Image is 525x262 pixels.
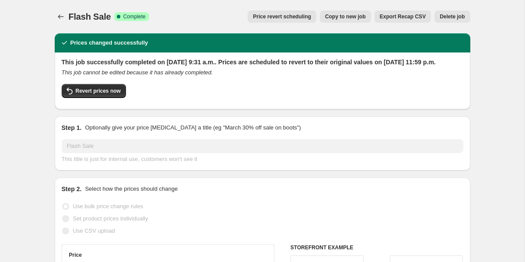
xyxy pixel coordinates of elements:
[73,203,143,210] span: Use bulk price change rules
[70,38,148,47] h2: Prices changed successfully
[434,10,470,23] button: Delete job
[325,13,366,20] span: Copy to new job
[62,123,82,132] h2: Step 1.
[248,10,316,23] button: Price revert scheduling
[85,123,301,132] p: Optionally give your price [MEDICAL_DATA] a title (eg "March 30% off sale on boots")
[62,69,213,76] i: This job cannot be edited because it has already completed.
[380,13,426,20] span: Export Recap CSV
[76,87,121,94] span: Revert prices now
[55,10,67,23] button: Price change jobs
[253,13,311,20] span: Price revert scheduling
[123,13,145,20] span: Complete
[320,10,371,23] button: Copy to new job
[85,185,178,193] p: Select how the prices should change
[62,139,463,153] input: 30% off holiday sale
[69,12,111,21] span: Flash Sale
[62,156,197,162] span: This title is just for internal use, customers won't see it
[62,185,82,193] h2: Step 2.
[73,227,115,234] span: Use CSV upload
[440,13,465,20] span: Delete job
[290,244,463,251] h6: STOREFRONT EXAMPLE
[73,215,148,222] span: Set product prices individually
[374,10,431,23] button: Export Recap CSV
[62,58,463,66] h2: This job successfully completed on [DATE] 9:31 a.m.. Prices are scheduled to revert to their orig...
[62,84,126,98] button: Revert prices now
[69,252,82,259] h3: Price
